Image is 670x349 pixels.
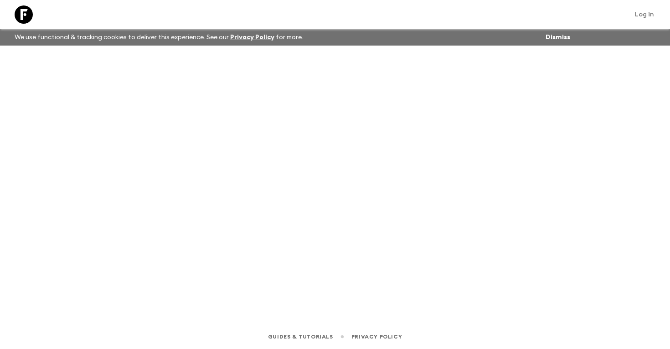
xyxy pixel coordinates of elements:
a: Log in [630,8,659,21]
a: Privacy Policy [230,34,274,41]
a: Guides & Tutorials [268,332,333,342]
p: We use functional & tracking cookies to deliver this experience. See our for more. [11,29,307,46]
a: Privacy Policy [351,332,402,342]
button: Dismiss [543,31,572,44]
